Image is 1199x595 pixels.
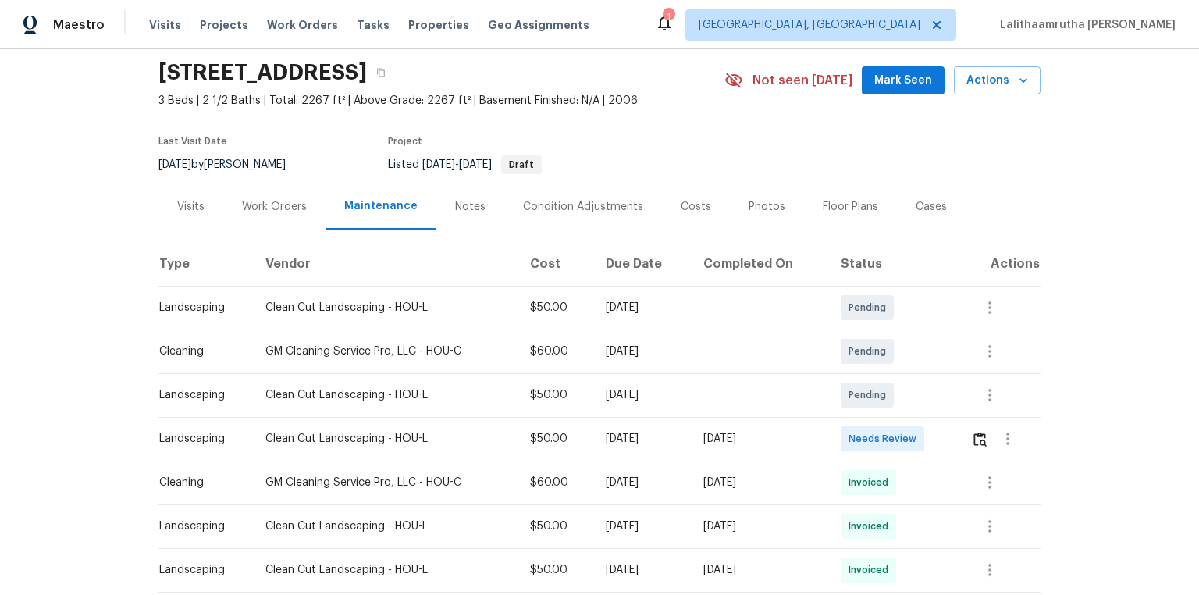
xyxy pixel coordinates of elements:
[606,300,678,315] div: [DATE]
[703,475,816,490] div: [DATE]
[388,159,542,170] span: Listed
[530,475,581,490] div: $60.00
[823,199,878,215] div: Floor Plans
[916,199,947,215] div: Cases
[422,159,492,170] span: -
[159,518,240,534] div: Landscaping
[849,387,892,403] span: Pending
[663,9,674,25] div: 1
[159,387,240,403] div: Landscaping
[265,562,505,578] div: Clean Cut Landscaping - HOU-L
[158,65,367,80] h2: [STREET_ADDRESS]
[828,242,959,286] th: Status
[954,66,1041,95] button: Actions
[703,562,816,578] div: [DATE]
[849,518,895,534] span: Invoiced
[53,17,105,33] span: Maestro
[344,198,418,214] div: Maintenance
[849,344,892,359] span: Pending
[606,518,678,534] div: [DATE]
[606,475,678,490] div: [DATE]
[388,137,422,146] span: Project
[265,475,505,490] div: GM Cleaning Service Pro, LLC - HOU-C
[530,431,581,447] div: $50.00
[966,71,1028,91] span: Actions
[849,562,895,578] span: Invoiced
[971,420,989,458] button: Review Icon
[874,71,932,91] span: Mark Seen
[691,242,828,286] th: Completed On
[606,431,678,447] div: [DATE]
[265,387,505,403] div: Clean Cut Landscaping - HOU-L
[752,73,852,88] span: Not seen [DATE]
[158,242,253,286] th: Type
[158,137,227,146] span: Last Visit Date
[606,344,678,359] div: [DATE]
[242,199,307,215] div: Work Orders
[158,155,304,174] div: by [PERSON_NAME]
[703,431,816,447] div: [DATE]
[530,562,581,578] div: $50.00
[849,431,923,447] span: Needs Review
[149,17,181,33] span: Visits
[518,242,593,286] th: Cost
[265,300,505,315] div: Clean Cut Landscaping - HOU-L
[973,432,987,447] img: Review Icon
[267,17,338,33] span: Work Orders
[408,17,469,33] span: Properties
[606,387,678,403] div: [DATE]
[159,300,240,315] div: Landscaping
[530,300,581,315] div: $50.00
[530,518,581,534] div: $50.00
[530,387,581,403] div: $50.00
[455,199,486,215] div: Notes
[749,199,785,215] div: Photos
[488,17,589,33] span: Geo Assignments
[357,20,390,30] span: Tasks
[159,431,240,447] div: Landscaping
[530,344,581,359] div: $60.00
[523,199,643,215] div: Condition Adjustments
[158,159,191,170] span: [DATE]
[593,242,691,286] th: Due Date
[159,562,240,578] div: Landscaping
[994,17,1176,33] span: Lalithaamrutha [PERSON_NAME]
[200,17,248,33] span: Projects
[699,17,920,33] span: [GEOGRAPHIC_DATA], [GEOGRAPHIC_DATA]
[606,562,678,578] div: [DATE]
[703,518,816,534] div: [DATE]
[159,344,240,359] div: Cleaning
[503,160,540,169] span: Draft
[265,431,505,447] div: Clean Cut Landscaping - HOU-L
[681,199,711,215] div: Costs
[265,344,505,359] div: GM Cleaning Service Pro, LLC - HOU-C
[177,199,205,215] div: Visits
[862,66,945,95] button: Mark Seen
[959,242,1041,286] th: Actions
[849,300,892,315] span: Pending
[253,242,518,286] th: Vendor
[849,475,895,490] span: Invoiced
[265,518,505,534] div: Clean Cut Landscaping - HOU-L
[459,159,492,170] span: [DATE]
[159,475,240,490] div: Cleaning
[367,59,395,87] button: Copy Address
[158,93,724,109] span: 3 Beds | 2 1/2 Baths | Total: 2267 ft² | Above Grade: 2267 ft² | Basement Finished: N/A | 2006
[422,159,455,170] span: [DATE]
